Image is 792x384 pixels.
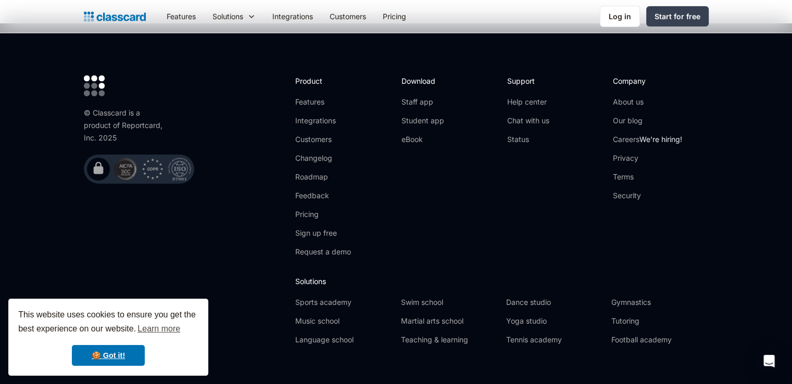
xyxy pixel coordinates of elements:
[374,5,414,28] a: Pricing
[264,5,321,28] a: Integrations
[600,6,640,27] a: Log in
[295,116,351,126] a: Integrations
[401,97,444,107] a: Staff app
[295,228,351,238] a: Sign up free
[401,75,444,86] h2: Download
[18,309,198,337] span: This website uses cookies to ensure you get the best experience on our website.
[507,134,549,145] a: Status
[611,316,708,326] a: Tutoring
[757,349,782,374] div: Open Intercom Messenger
[204,5,264,28] div: Solutions
[295,276,708,287] h2: Solutions
[507,116,549,126] a: Chat with us
[295,134,351,145] a: Customers
[506,316,603,326] a: Yoga studio
[613,116,682,126] a: Our blog
[212,11,243,22] div: Solutions
[506,297,603,308] a: Dance studio
[611,335,708,345] a: Football academy
[400,297,497,308] a: Swim school
[507,97,549,107] a: Help center
[506,335,603,345] a: Tennis academy
[613,97,682,107] a: About us
[400,335,497,345] a: Teaching & learning
[158,5,204,28] a: Features
[8,299,208,376] div: cookieconsent
[136,321,182,337] a: learn more about cookies
[646,6,709,27] a: Start for free
[613,172,682,182] a: Terms
[613,75,682,86] h2: Company
[507,75,549,86] h2: Support
[613,134,682,145] a: CareersWe're hiring!
[321,5,374,28] a: Customers
[295,335,392,345] a: Language school
[295,172,351,182] a: Roadmap
[84,9,146,24] a: home
[295,97,351,107] a: Features
[609,11,631,22] div: Log in
[611,297,708,308] a: Gymnastics
[401,116,444,126] a: Student app
[639,135,682,144] span: We're hiring!
[655,11,700,22] div: Start for free
[295,75,351,86] h2: Product
[295,247,351,257] a: Request a demo
[295,297,392,308] a: Sports academy
[400,316,497,326] a: Martial arts school
[295,316,392,326] a: Music school
[295,209,351,220] a: Pricing
[613,190,682,201] a: Security
[72,345,145,366] a: dismiss cookie message
[295,153,351,163] a: Changelog
[613,153,682,163] a: Privacy
[84,107,167,144] div: © Classcard is a product of Reportcard, Inc. 2025
[295,190,351,201] a: Feedback
[401,134,444,145] a: eBook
